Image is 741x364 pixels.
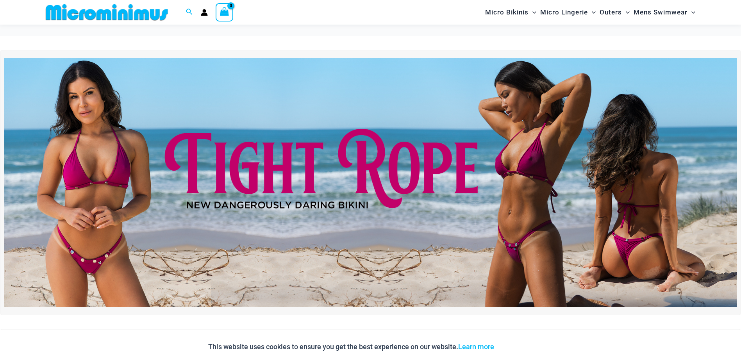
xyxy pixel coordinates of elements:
[598,2,632,22] a: OutersMenu ToggleMenu Toggle
[634,2,687,22] span: Mens Swimwear
[600,2,622,22] span: Outers
[588,2,596,22] span: Menu Toggle
[538,2,598,22] a: Micro LingerieMenu ToggleMenu Toggle
[632,2,697,22] a: Mens SwimwearMenu ToggleMenu Toggle
[540,2,588,22] span: Micro Lingerie
[485,2,529,22] span: Micro Bikinis
[622,2,630,22] span: Menu Toggle
[208,341,494,353] p: This website uses cookies to ensure you get the best experience on our website.
[529,2,536,22] span: Menu Toggle
[458,343,494,351] a: Learn more
[216,3,234,21] a: View Shopping Cart, empty
[186,7,193,17] a: Search icon link
[687,2,695,22] span: Menu Toggle
[483,2,538,22] a: Micro BikinisMenu ToggleMenu Toggle
[43,4,171,21] img: MM SHOP LOGO FLAT
[201,9,208,16] a: Account icon link
[4,58,737,307] img: Tight Rope Pink Bikini
[482,1,699,23] nav: Site Navigation
[500,337,533,356] button: Accept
